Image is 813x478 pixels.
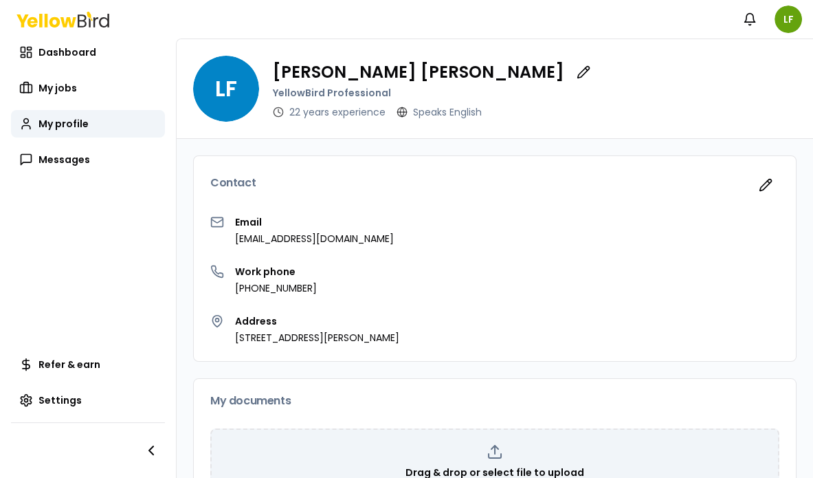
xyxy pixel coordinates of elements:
[11,74,165,102] a: My jobs
[413,105,482,119] p: Speaks English
[38,117,89,131] span: My profile
[235,232,394,246] p: [EMAIL_ADDRESS][DOMAIN_NAME]
[11,146,165,173] a: Messages
[11,110,165,138] a: My profile
[775,6,802,33] span: LF
[38,153,90,166] span: Messages
[11,39,165,66] a: Dashboard
[273,64,564,80] p: [PERSON_NAME] [PERSON_NAME]
[235,281,317,295] p: [PHONE_NUMBER]
[235,314,399,328] h3: Address
[38,45,96,59] span: Dashboard
[289,105,386,119] p: 22 years experience
[38,81,77,95] span: My jobs
[193,56,259,122] span: LF
[235,265,317,279] h3: Work phone
[210,395,291,406] span: My documents
[235,331,399,345] p: [STREET_ADDRESS][PERSON_NAME]
[11,387,165,414] a: Settings
[38,393,82,407] span: Settings
[38,358,100,371] span: Refer & earn
[11,351,165,378] a: Refer & earn
[210,177,256,188] span: Contact
[235,215,394,229] h3: Email
[273,86,597,100] p: YellowBird Professional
